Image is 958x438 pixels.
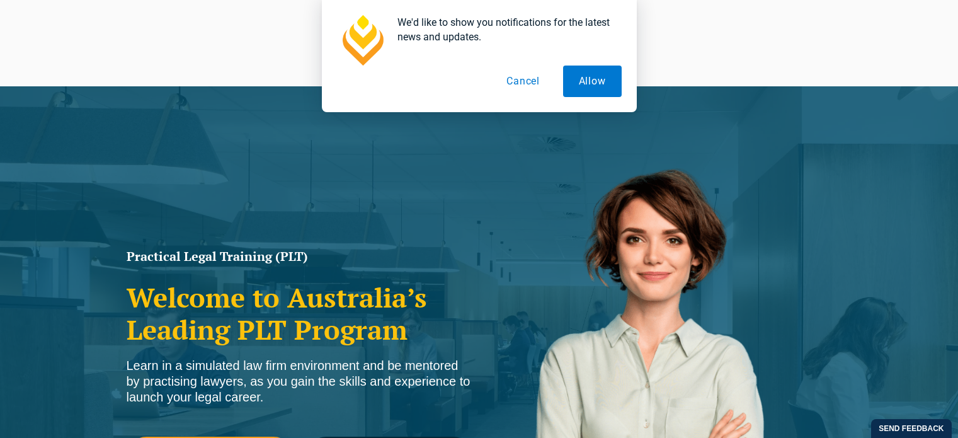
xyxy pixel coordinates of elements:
[127,358,473,405] div: Learn in a simulated law firm environment and be mentored by practising lawyers, as you gain the ...
[127,282,473,345] h2: Welcome to Australia’s Leading PLT Program
[563,66,622,97] button: Allow
[127,250,473,263] h1: Practical Legal Training (PLT)
[387,15,622,44] div: We'd like to show you notifications for the latest news and updates.
[491,66,556,97] button: Cancel
[337,15,387,66] img: notification icon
